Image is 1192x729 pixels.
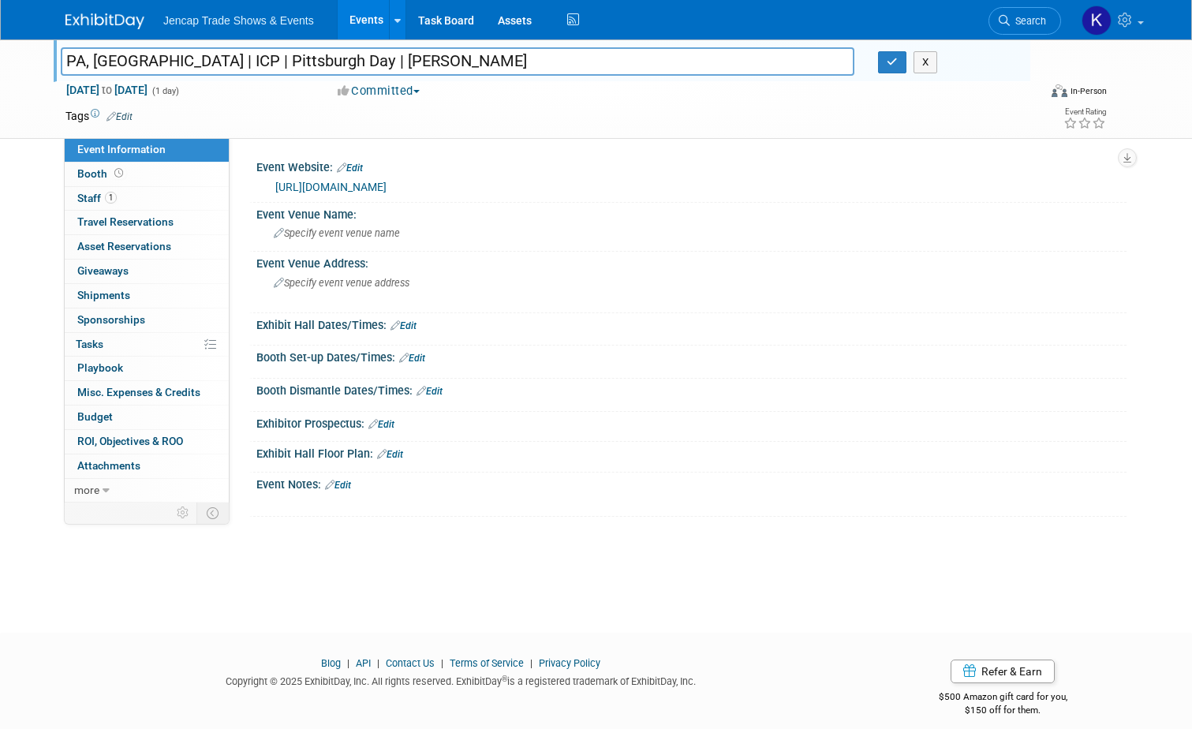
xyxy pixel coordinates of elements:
span: Specify event venue address [274,277,409,289]
span: Search [1010,15,1046,27]
a: Staff1 [65,187,229,211]
span: ROI, Objectives & ROO [77,435,183,447]
div: Event Notes: [256,473,1127,493]
span: Shipments [77,289,130,301]
a: Blog [321,657,341,669]
div: Booth Dismantle Dates/Times: [256,379,1127,399]
a: Budget [65,406,229,429]
span: Staff [77,192,117,204]
span: | [373,657,383,669]
span: (1 day) [151,86,179,96]
a: Edit [368,419,394,430]
img: ExhibitDay [65,13,144,29]
td: Personalize Event Tab Strip [170,503,197,523]
a: Asset Reservations [65,235,229,259]
sup: ® [502,675,507,683]
a: Playbook [65,357,229,380]
div: Event Website: [256,155,1127,176]
span: Booth not reserved yet [111,167,126,179]
span: Travel Reservations [77,215,174,228]
a: [URL][DOMAIN_NAME] [275,181,387,193]
a: Giveaways [65,260,229,283]
div: Booth Set-up Dates/Times: [256,346,1127,366]
span: Tasks [76,338,103,350]
div: Event Venue Name: [256,203,1127,222]
td: Toggle Event Tabs [197,503,230,523]
div: $500 Amazon gift card for you, [879,680,1127,716]
a: Search [988,7,1061,35]
a: Sponsorships [65,308,229,332]
div: $150 off for them. [879,704,1127,717]
a: Event Information [65,138,229,162]
a: Tasks [65,333,229,357]
div: Event Rating [1063,108,1106,116]
span: [DATE] [DATE] [65,83,148,97]
span: Jencap Trade Shows & Events [163,14,314,27]
a: Privacy Policy [539,657,600,669]
span: | [343,657,353,669]
span: Budget [77,410,113,423]
img: Format-Inperson.png [1052,84,1067,97]
a: Attachments [65,454,229,478]
a: Misc. Expenses & Credits [65,381,229,405]
button: X [914,51,938,73]
span: Event Information [77,143,166,155]
a: Contact Us [386,657,435,669]
a: Shipments [65,284,229,308]
a: Booth [65,163,229,186]
div: Exhibit Hall Dates/Times: [256,313,1127,334]
a: Refer & Earn [951,660,1055,683]
a: Terms of Service [450,657,524,669]
a: Edit [390,320,417,331]
div: Copyright © 2025 ExhibitDay, Inc. All rights reserved. ExhibitDay is a registered trademark of Ex... [65,671,855,689]
a: ROI, Objectives & ROO [65,430,229,454]
a: Edit [417,386,443,397]
a: Edit [377,449,403,460]
span: Giveaways [77,264,129,277]
img: Kate Alben [1082,6,1112,36]
a: Travel Reservations [65,211,229,234]
span: to [99,84,114,96]
div: Event Format [953,82,1107,106]
a: Edit [325,480,351,491]
span: | [437,657,447,669]
a: Edit [337,163,363,174]
span: | [526,657,536,669]
span: Playbook [77,361,123,374]
a: more [65,479,229,503]
span: Specify event venue name [274,227,400,239]
a: Edit [399,353,425,364]
div: Event Venue Address: [256,252,1127,271]
a: API [356,657,371,669]
td: Tags [65,108,133,124]
span: Misc. Expenses & Credits [77,386,200,398]
a: Edit [106,111,133,122]
div: Exhibitor Prospectus: [256,412,1127,432]
span: Asset Reservations [77,240,171,252]
span: 1 [105,192,117,204]
div: Exhibit Hall Floor Plan: [256,442,1127,462]
span: Attachments [77,459,140,472]
span: Sponsorships [77,313,145,326]
div: In-Person [1070,85,1107,97]
span: more [74,484,99,496]
span: Booth [77,167,126,180]
button: Committed [332,83,426,99]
